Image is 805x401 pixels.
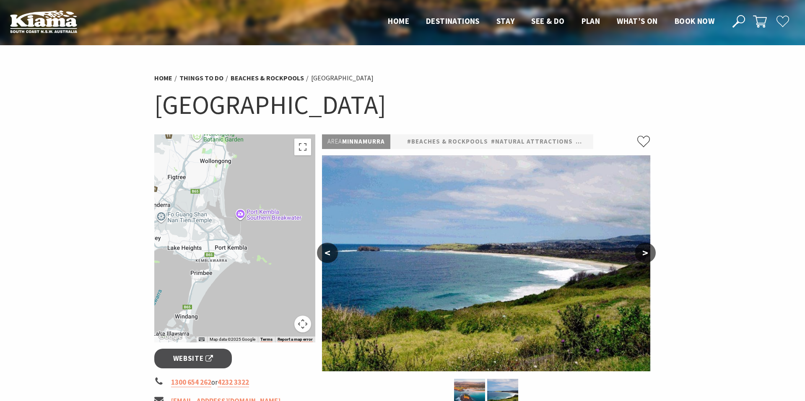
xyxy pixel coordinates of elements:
[635,243,656,263] button: >
[426,16,480,26] span: Destinations
[171,378,211,387] a: 1300 654 262
[311,73,374,84] li: [GEOGRAPHIC_DATA]
[173,353,213,364] span: Website
[388,16,409,26] span: Home
[294,316,311,332] button: Map camera controls
[491,136,573,147] a: #Natural Attractions
[154,349,232,368] a: Website
[582,16,600,26] span: Plan
[179,74,223,82] a: Things To Do
[260,337,273,342] a: Terms (opens in new tab)
[231,74,304,82] a: Beaches & Rockpools
[210,337,255,342] span: Map data ©2025 Google
[379,15,723,28] nav: Main Menu
[199,337,205,342] button: Keyboard shortcuts
[531,16,564,26] span: See & Do
[617,16,658,26] span: What’s On
[154,377,315,388] li: or
[496,16,515,26] span: Stay
[317,243,338,263] button: <
[322,155,651,371] img: Minnamurra Beach
[407,136,488,147] a: #Beaches & Rockpools
[278,337,313,342] a: Report a map error
[218,378,249,387] a: 4232 3322
[675,16,714,26] span: Book now
[154,74,172,82] a: Home
[322,134,390,149] p: Minnamurra
[154,88,651,122] h1: [GEOGRAPHIC_DATA]
[156,332,184,342] img: Google
[10,10,77,33] img: Kiama Logo
[294,139,311,155] button: Toggle fullscreen view
[156,332,184,342] a: Open this area in Google Maps (opens a new window)
[327,137,342,145] span: Area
